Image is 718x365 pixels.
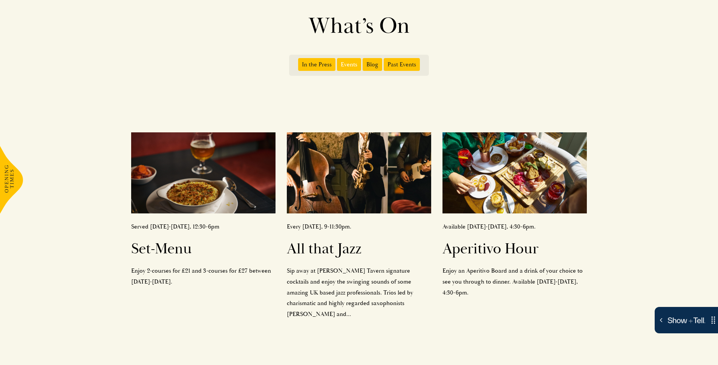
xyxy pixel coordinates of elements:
h1: What’s On [144,12,574,40]
span: Past Events [384,58,420,71]
span: Events [337,58,361,71]
p: Available [DATE]-[DATE], 4:30-6pm. [442,221,587,232]
h2: All that Jazz [287,240,431,258]
a: Served [DATE]-[DATE], 12:30-6pmSet-MenuEnjoy 2-courses for £21 and 3-courses for £27 between [DAT... [131,132,276,287]
p: Served [DATE]-[DATE], 12:30-6pm [131,221,276,232]
h2: Set-Menu [131,240,276,258]
p: Every [DATE], 9-11:30pm. [287,221,431,232]
p: Enjoy an Aperitivo Board and a drink of your choice to see you through to dinner. Available [DATE... [442,265,587,298]
span: In the Press [298,58,335,71]
p: Sip away at [PERSON_NAME] Tavern signature cocktails and enjoy the swinging sounds of some amazin... [287,265,431,320]
span: Blog [363,58,382,71]
h2: Aperitivo Hour [442,240,587,258]
a: Every [DATE], 9-11:30pm.All that JazzSip away at [PERSON_NAME] Tavern signature cocktails and enj... [287,132,431,320]
p: Enjoy 2-courses for £21 and 3-courses for £27 between [DATE]-[DATE]. [131,265,276,287]
a: Available [DATE]-[DATE], 4:30-6pm.Aperitivo HourEnjoy an Aperitivo Board and a drink of your choi... [442,132,587,298]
